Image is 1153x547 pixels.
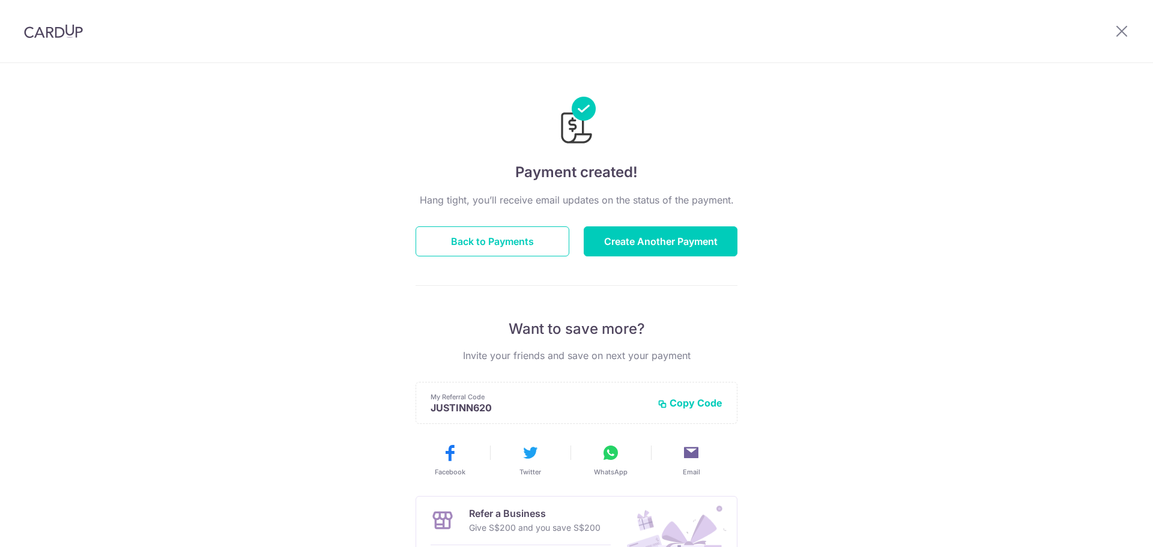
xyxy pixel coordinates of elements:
[519,467,541,477] span: Twitter
[658,397,722,409] button: Copy Code
[575,443,646,477] button: WhatsApp
[431,402,648,414] p: JUSTINN620
[656,443,727,477] button: Email
[416,193,737,207] p: Hang tight, you’ll receive email updates on the status of the payment.
[24,24,83,38] img: CardUp
[416,319,737,339] p: Want to save more?
[584,226,737,256] button: Create Another Payment
[1076,511,1141,541] iframe: Opens a widget where you can find more information
[557,97,596,147] img: Payments
[416,348,737,363] p: Invite your friends and save on next your payment
[469,506,601,521] p: Refer a Business
[594,467,628,477] span: WhatsApp
[414,443,485,477] button: Facebook
[416,162,737,183] h4: Payment created!
[683,467,700,477] span: Email
[469,521,601,535] p: Give S$200 and you save S$200
[431,392,648,402] p: My Referral Code
[495,443,566,477] button: Twitter
[435,467,465,477] span: Facebook
[416,226,569,256] button: Back to Payments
